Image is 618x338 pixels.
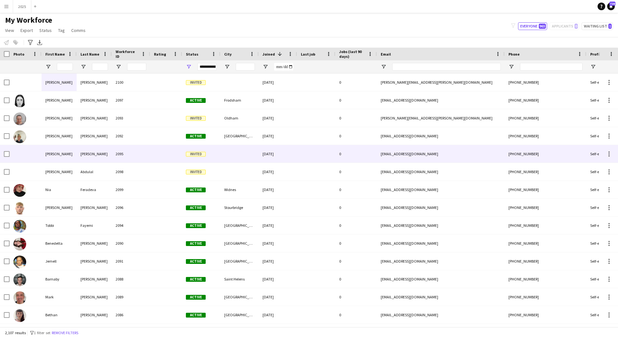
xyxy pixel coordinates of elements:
[186,295,206,300] span: Active
[259,306,297,324] div: [DATE]
[377,252,505,270] div: [EMAIL_ADDRESS][DOMAIN_NAME]
[69,26,88,35] a: Comms
[186,152,206,157] span: Invited
[607,3,615,10] a: 728
[112,270,150,288] div: 2088
[45,64,51,70] button: Open Filter Menu
[112,109,150,127] div: 2093
[508,64,514,70] button: Open Filter Menu
[186,116,206,121] span: Invited
[37,26,54,35] a: Status
[42,163,77,181] div: [PERSON_NAME]
[13,0,31,13] button: 2025
[58,27,65,33] span: Tag
[377,73,505,91] div: [PERSON_NAME][EMAIL_ADDRESS][PERSON_NAME][DOMAIN_NAME]
[377,306,505,324] div: [EMAIL_ADDRESS][DOMAIN_NAME]
[42,234,77,252] div: Benedetta
[259,181,297,198] div: [DATE]
[220,127,259,145] div: [GEOGRAPHIC_DATA]
[42,270,77,288] div: Barnaby
[335,288,377,306] div: 0
[42,181,77,198] div: Nia
[186,223,206,228] span: Active
[77,109,112,127] div: [PERSON_NAME]
[505,127,586,145] div: [PHONE_NUMBER]
[186,80,206,85] span: Invited
[77,91,112,109] div: [PERSON_NAME]
[77,145,112,163] div: [PERSON_NAME]
[263,52,275,57] span: Joined
[377,234,505,252] div: [EMAIL_ADDRESS][DOMAIN_NAME]
[377,199,505,216] div: [EMAIL_ADDRESS][DOMAIN_NAME]
[220,234,259,252] div: [GEOGRAPHIC_DATA]
[112,217,150,234] div: 2094
[377,145,505,163] div: [EMAIL_ADDRESS][DOMAIN_NAME]
[505,217,586,234] div: [PHONE_NUMBER]
[335,270,377,288] div: 0
[42,199,77,216] div: [PERSON_NAME]
[377,270,505,288] div: [EMAIL_ADDRESS][DOMAIN_NAME]
[505,234,586,252] div: [PHONE_NUMBER]
[220,306,259,324] div: [GEOGRAPHIC_DATA]
[80,64,86,70] button: Open Filter Menu
[42,145,77,163] div: [PERSON_NAME]
[335,199,377,216] div: 0
[5,27,14,33] span: View
[186,188,206,192] span: Active
[77,306,112,324] div: [PERSON_NAME]
[154,52,166,57] span: Rating
[112,199,150,216] div: 2096
[377,181,505,198] div: [EMAIL_ADDRESS][DOMAIN_NAME]
[518,22,547,30] button: Everyone965
[508,52,520,57] span: Phone
[335,109,377,127] div: 0
[259,91,297,109] div: [DATE]
[186,64,192,70] button: Open Filter Menu
[57,63,73,71] input: First Name Filter Input
[186,277,206,282] span: Active
[92,63,108,71] input: Last Name Filter Input
[42,252,77,270] div: Jemell
[539,24,546,29] span: 965
[381,52,391,57] span: Email
[112,306,150,324] div: 2086
[301,52,315,57] span: Last job
[3,26,17,35] a: View
[505,270,586,288] div: [PHONE_NUMBER]
[77,199,112,216] div: [PERSON_NAME]
[112,234,150,252] div: 2090
[259,288,297,306] div: [DATE]
[259,234,297,252] div: [DATE]
[582,22,613,30] button: Waiting list1
[186,259,206,264] span: Active
[36,39,43,46] app-action-btn: Export XLSX
[505,91,586,109] div: [PHONE_NUMBER]
[42,127,77,145] div: [PERSON_NAME]
[80,52,99,57] span: Last Name
[13,130,26,143] img: Katrina Holmes
[220,270,259,288] div: Saint Helens
[259,199,297,216] div: [DATE]
[13,291,26,304] img: Mark Dittman
[116,64,121,70] button: Open Filter Menu
[186,52,198,57] span: Status
[56,26,67,35] a: Tag
[13,184,26,197] img: Nia Feradeva
[335,234,377,252] div: 0
[608,24,612,29] span: 1
[71,27,86,33] span: Comms
[377,127,505,145] div: [EMAIL_ADDRESS][DOMAIN_NAME]
[381,64,386,70] button: Open Filter Menu
[186,98,206,103] span: Active
[220,181,259,198] div: Widnes
[505,145,586,163] div: [PHONE_NUMBER]
[13,220,26,233] img: Tobbi Fayemi
[127,63,146,71] input: Workforce ID Filter Input
[274,63,293,71] input: Joined Filter Input
[259,109,297,127] div: [DATE]
[377,163,505,181] div: [EMAIL_ADDRESS][DOMAIN_NAME]
[112,127,150,145] div: 2092
[186,313,206,318] span: Active
[77,127,112,145] div: [PERSON_NAME]
[335,127,377,145] div: 0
